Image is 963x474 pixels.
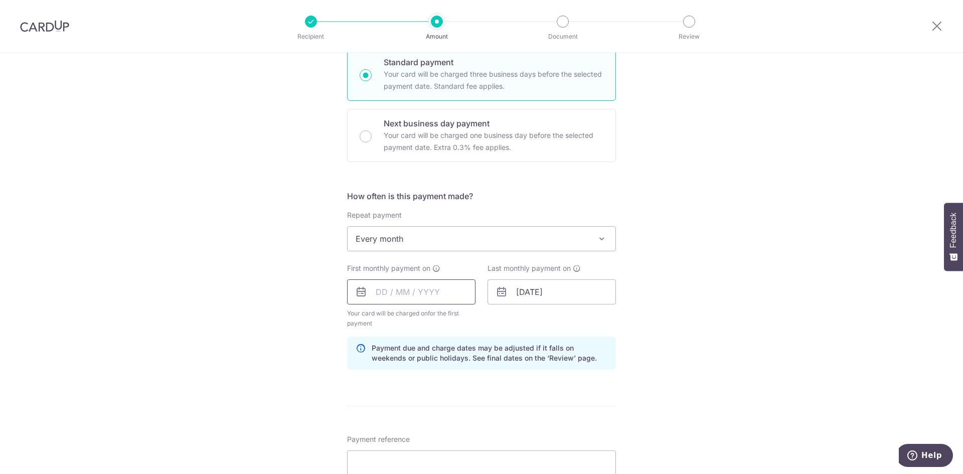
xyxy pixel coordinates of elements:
img: CardUp [20,20,69,32]
p: Your card will be charged one business day before the selected payment date. Extra 0.3% fee applies. [384,129,603,153]
button: Feedback - Show survey [944,203,963,271]
input: DD / MM / YYYY [488,279,616,304]
label: Repeat payment [347,210,402,220]
span: Every month [348,227,615,251]
p: Review [652,32,726,42]
p: Payment due and charge dates may be adjusted if it falls on weekends or public holidays. See fina... [372,343,607,363]
p: Standard payment [384,56,603,68]
input: DD / MM / YYYY [347,279,475,304]
p: Recipient [274,32,348,42]
span: Feedback [949,213,958,248]
p: Amount [400,32,474,42]
p: Next business day payment [384,117,603,129]
span: Last monthly payment on [488,263,571,273]
iframe: Opens a widget where you can find more information [899,444,953,469]
h5: How often is this payment made? [347,190,616,202]
span: First monthly payment on [347,263,430,273]
span: Every month [347,226,616,251]
p: Document [526,32,600,42]
p: Your card will be charged three business days before the selected payment date. Standard fee appl... [384,68,603,92]
span: Payment reference [347,434,410,444]
span: Your card will be charged on [347,308,475,329]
